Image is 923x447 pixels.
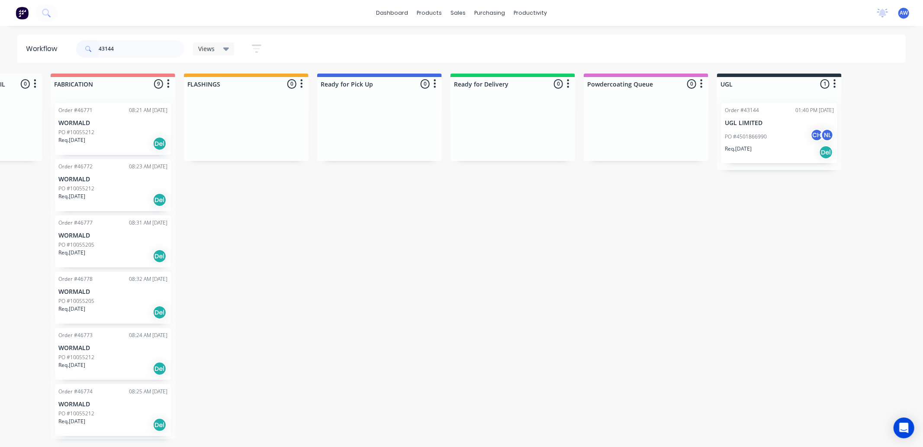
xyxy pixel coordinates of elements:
[58,344,167,352] p: WORMALD
[721,103,837,163] div: Order #4314401:40 PM [DATE]UGL LIMITEDPO #4501866990CHNLReq.[DATE]Del
[810,129,823,141] div: CH
[129,219,167,227] div: 08:31 AM [DATE]
[58,275,93,283] div: Order #46778
[58,361,85,369] p: Req. [DATE]
[412,6,446,19] div: products
[470,6,509,19] div: purchasing
[16,6,29,19] img: Factory
[725,145,752,153] p: Req. [DATE]
[58,297,94,305] p: PO #10055205
[725,119,834,127] p: UGL LIMITED
[58,388,93,396] div: Order #46774
[509,6,551,19] div: productivity
[129,275,167,283] div: 08:32 AM [DATE]
[58,418,85,425] p: Req. [DATE]
[55,272,171,324] div: Order #4677808:32 AM [DATE]WORMALDPO #10055205Req.[DATE]Del
[58,119,167,127] p: WORMALD
[153,249,167,263] div: Del
[153,137,167,151] div: Del
[795,106,834,114] div: 01:40 PM [DATE]
[55,103,171,155] div: Order #4677108:21 AM [DATE]WORMALDPO #10055212Req.[DATE]Del
[58,176,167,183] p: WORMALD
[900,9,908,17] span: AW
[153,362,167,376] div: Del
[153,193,167,207] div: Del
[58,193,85,200] p: Req. [DATE]
[58,219,93,227] div: Order #46777
[58,354,94,361] p: PO #10055212
[58,232,167,239] p: WORMALD
[55,328,171,380] div: Order #4677308:24 AM [DATE]WORMALDPO #10055212Req.[DATE]Del
[372,6,412,19] a: dashboard
[58,410,94,418] p: PO #10055212
[58,305,85,313] p: Req. [DATE]
[58,288,167,296] p: WORMALD
[58,163,93,170] div: Order #46772
[99,40,184,58] input: Search for orders...
[58,249,85,257] p: Req. [DATE]
[58,241,94,249] p: PO #10055205
[153,418,167,432] div: Del
[129,388,167,396] div: 08:25 AM [DATE]
[26,44,61,54] div: Workflow
[725,106,759,114] div: Order #43144
[153,306,167,319] div: Del
[58,106,93,114] div: Order #46771
[725,133,767,141] p: PO #4501866990
[55,159,171,211] div: Order #4677208:23 AM [DATE]WORMALDPO #10055212Req.[DATE]Del
[446,6,470,19] div: sales
[819,145,833,159] div: Del
[58,185,94,193] p: PO #10055212
[58,129,94,136] p: PO #10055212
[55,384,171,436] div: Order #4677408:25 AM [DATE]WORMALDPO #10055212Req.[DATE]Del
[894,418,914,438] div: Open Intercom Messenger
[129,106,167,114] div: 08:21 AM [DATE]
[198,44,215,53] span: Views
[58,331,93,339] div: Order #46773
[821,129,834,141] div: NL
[129,331,167,339] div: 08:24 AM [DATE]
[58,136,85,144] p: Req. [DATE]
[129,163,167,170] div: 08:23 AM [DATE]
[58,401,167,408] p: WORMALD
[55,215,171,267] div: Order #4677708:31 AM [DATE]WORMALDPO #10055205Req.[DATE]Del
